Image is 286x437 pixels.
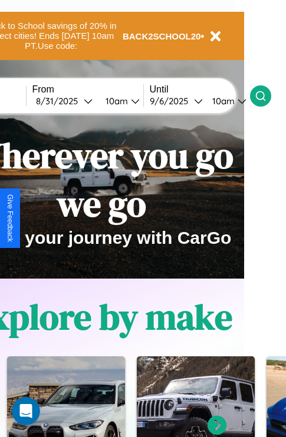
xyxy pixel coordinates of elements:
button: 8/31/2025 [32,95,96,107]
div: 9 / 6 / 2025 [150,95,194,107]
div: Give Feedback [6,194,14,242]
div: 10am [100,95,131,107]
iframe: Intercom live chat [12,397,40,425]
b: BACK2SCHOOL20 [123,31,201,41]
label: From [32,84,143,95]
div: 8 / 31 / 2025 [36,95,84,107]
button: 10am [96,95,143,107]
button: 10am [203,95,250,107]
div: 10am [206,95,238,107]
label: Until [150,84,250,95]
